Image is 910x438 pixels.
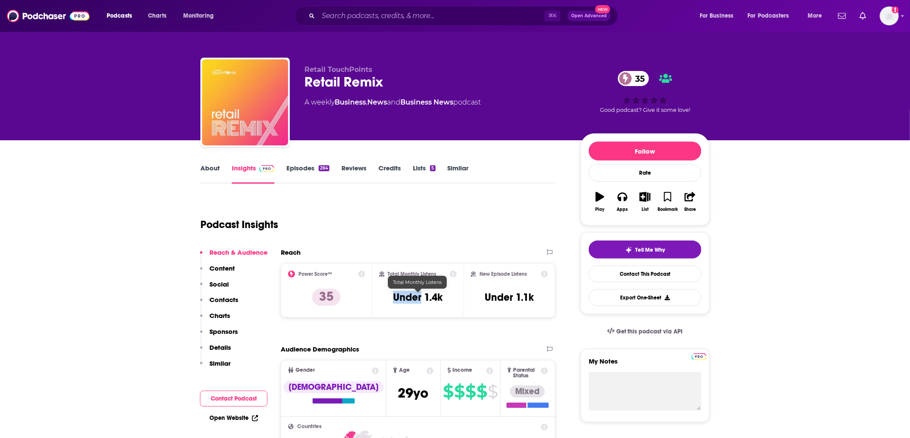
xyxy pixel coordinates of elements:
span: Total Monthly Listens [393,279,442,285]
span: Income [453,367,473,373]
button: open menu [101,9,143,23]
p: Details [209,343,231,352]
span: ⌘ K [544,10,560,22]
a: Open Website [209,414,258,422]
button: open menu [694,9,744,23]
button: List [634,186,656,217]
p: 35 [312,289,341,306]
span: Countries [297,424,322,429]
a: Business [335,98,366,106]
h2: Audience Demographics [281,345,359,353]
p: Sponsors [209,327,238,336]
span: , [366,98,367,106]
span: $ [477,385,487,398]
button: Social [200,280,229,296]
button: open menu [177,9,225,23]
div: A weekly podcast [304,97,481,108]
a: About [200,164,220,184]
p: Social [209,280,229,288]
a: News [367,98,387,106]
h1: Podcast Insights [200,218,278,231]
span: New [595,5,611,13]
span: 29 yo [398,385,429,401]
span: Good podcast? Give it some love! [600,107,690,113]
div: 264 [319,165,329,171]
div: Rate [589,164,701,182]
h2: Total Monthly Listens [388,271,437,277]
button: open menu [802,9,833,23]
span: Retail TouchPoints [304,65,372,74]
button: Charts [200,312,230,327]
a: Similar [448,164,469,184]
a: Episodes264 [286,164,329,184]
span: Logged in as ehladik [880,6,899,25]
span: Age [399,367,410,373]
p: Contacts [209,296,238,304]
a: Lists5 [413,164,435,184]
a: InsightsPodchaser Pro [232,164,274,184]
div: 35Good podcast? Give it some love! [581,65,710,119]
a: Show notifications dropdown [856,9,870,23]
a: Get this podcast via API [600,321,690,342]
span: Parental Status [513,367,539,379]
span: Tell Me Why [636,247,665,253]
a: Reviews [341,164,366,184]
p: Similar [209,359,231,367]
button: Details [200,343,231,359]
button: Contact Podcast [200,391,267,407]
span: $ [454,385,464,398]
a: Charts [142,9,172,23]
h2: Reach [281,248,301,256]
h3: Under 1.4k [393,291,443,304]
div: Search podcasts, credits, & more... [303,6,626,26]
span: More [808,10,822,22]
span: 35 [627,71,649,86]
button: Export One-Sheet [589,289,701,306]
span: For Business [700,10,734,22]
button: Similar [200,359,231,375]
span: Get this podcast via API [616,328,683,335]
span: $ [443,385,453,398]
div: [DEMOGRAPHIC_DATA] [283,381,384,393]
a: Retail Remix [202,59,288,145]
img: tell me why sparkle [625,247,632,253]
a: Credits [378,164,401,184]
svg: Add a profile image [892,6,899,13]
div: Share [684,207,696,212]
input: Search podcasts, credits, & more... [318,9,544,23]
span: Podcasts [107,10,132,22]
label: My Notes [589,357,701,372]
span: For Podcasters [748,10,789,22]
button: Sponsors [200,327,238,343]
a: 35 [618,71,649,86]
span: Gender [295,367,315,373]
a: Contact This Podcast [589,265,701,282]
a: Podchaser - Follow, Share and Rate Podcasts [7,8,89,24]
button: Apps [611,186,633,217]
div: Apps [617,207,628,212]
div: Bookmark [658,207,678,212]
a: Business News [400,98,453,106]
a: Pro website [692,352,707,360]
button: Open AdvancedNew [567,11,611,21]
button: open menu [742,9,802,23]
div: Play [596,207,605,212]
button: Follow [589,142,701,160]
h2: New Episode Listens [480,271,527,277]
button: Contacts [200,296,238,312]
img: Podchaser Pro [692,353,707,360]
img: Podchaser Pro [259,165,274,172]
button: Reach & Audience [200,248,267,264]
span: $ [488,385,498,398]
span: $ [465,385,476,398]
span: Monitoring [183,10,214,22]
h2: Power Score™ [298,271,332,277]
div: Mixed [510,386,545,398]
button: Play [589,186,611,217]
p: Content [209,264,235,272]
p: Reach & Audience [209,248,267,256]
button: Show profile menu [880,6,899,25]
span: Charts [148,10,166,22]
button: Content [200,264,235,280]
button: Bookmark [656,186,679,217]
